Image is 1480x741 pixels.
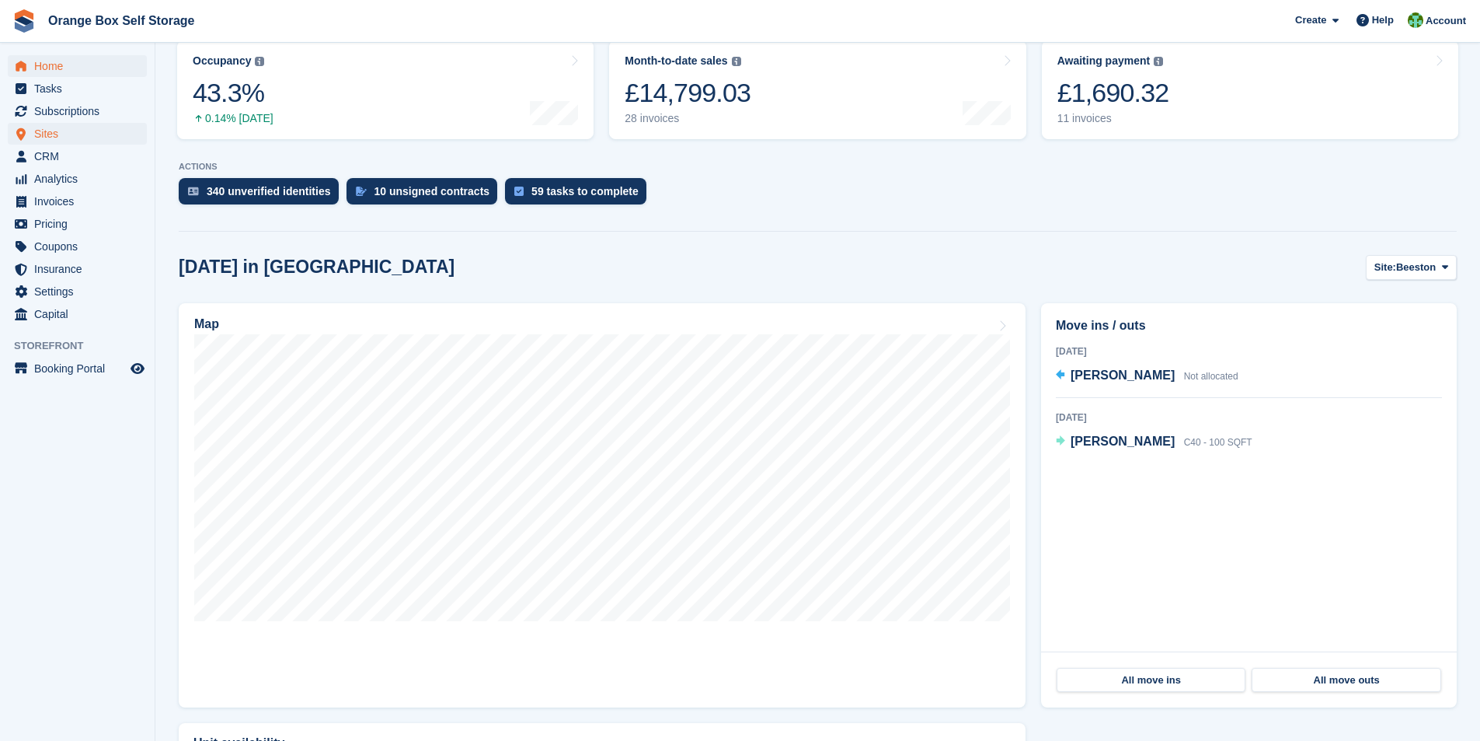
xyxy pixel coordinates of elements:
div: Month-to-date sales [625,54,727,68]
h2: Move ins / outs [1056,316,1442,335]
span: Tasks [34,78,127,100]
button: Site: Beeston [1366,255,1457,281]
div: [DATE] [1056,411,1442,425]
a: menu [8,145,147,167]
a: menu [8,236,147,257]
div: 11 invoices [1057,112,1169,125]
span: Coupons [34,236,127,257]
span: Pricing [34,213,127,235]
div: 43.3% [193,77,273,109]
a: All move outs [1252,668,1440,693]
span: Sites [34,123,127,145]
div: 0.14% [DATE] [193,112,273,125]
img: stora-icon-8386f47178a22dfd0bd8f6a31ec36ba5ce8667c1dd55bd0f319d3a0aa187defe.svg [12,9,36,33]
p: ACTIONS [179,162,1457,172]
a: [PERSON_NAME] Not allocated [1056,366,1238,386]
a: Occupancy 43.3% 0.14% [DATE] [177,40,594,139]
span: Not allocated [1184,371,1238,382]
a: Preview store [128,359,147,378]
a: menu [8,55,147,77]
img: icon-info-grey-7440780725fd019a000dd9b08b2336e03edf1995a4989e88bcd33f0948082b44.svg [255,57,264,66]
a: menu [8,78,147,100]
span: Booking Portal [34,358,127,379]
img: icon-info-grey-7440780725fd019a000dd9b08b2336e03edf1995a4989e88bcd33f0948082b44.svg [1154,57,1163,66]
span: Settings [34,281,127,302]
span: Home [34,55,127,77]
span: Help [1372,12,1394,28]
a: 59 tasks to complete [505,178,654,212]
span: Capital [34,303,127,325]
span: C40 - 100 SQFT [1184,437,1252,448]
div: Occupancy [193,54,251,68]
a: 340 unverified identities [179,178,346,212]
a: menu [8,168,147,190]
a: menu [8,123,147,145]
h2: [DATE] in [GEOGRAPHIC_DATA] [179,257,454,278]
div: [DATE] [1056,344,1442,358]
a: Month-to-date sales £14,799.03 28 invoices [609,40,1026,139]
span: Beeston [1396,260,1436,275]
img: icon-info-grey-7440780725fd019a000dd9b08b2336e03edf1995a4989e88bcd33f0948082b44.svg [732,57,741,66]
span: Storefront [14,338,155,354]
div: £1,690.32 [1057,77,1169,109]
span: Create [1295,12,1326,28]
img: verify_identity-adf6edd0f0f0b5bbfe63781bf79b02c33cf7c696d77639b501bdc392416b5a36.svg [188,187,199,196]
h2: Map [194,317,219,331]
span: [PERSON_NAME] [1071,369,1175,382]
div: £14,799.03 [625,77,750,109]
a: Map [179,303,1026,708]
img: task-75834270c22a3079a89374b754ae025e5fb1db73e45f91037f5363f120a921f8.svg [514,187,524,196]
a: Awaiting payment £1,690.32 11 invoices [1042,40,1458,139]
span: Invoices [34,190,127,212]
img: contract_signature_icon-13c848040528278c33f63329250d36e43548de30e8caae1d1a13099fd9432cc5.svg [356,187,367,196]
a: [PERSON_NAME] C40 - 100 SQFT [1056,432,1252,453]
span: Account [1426,13,1466,29]
a: menu [8,190,147,212]
a: menu [8,258,147,280]
img: Binder Bhardwaj [1408,12,1423,28]
a: 10 unsigned contracts [346,178,506,212]
span: CRM [34,145,127,167]
div: 340 unverified identities [207,185,331,197]
span: Subscriptions [34,100,127,122]
div: Awaiting payment [1057,54,1151,68]
span: Site: [1374,260,1396,275]
a: menu [8,100,147,122]
div: 59 tasks to complete [531,185,639,197]
a: menu [8,358,147,379]
span: Analytics [34,168,127,190]
a: menu [8,213,147,235]
a: All move ins [1057,668,1245,693]
div: 10 unsigned contracts [374,185,490,197]
span: [PERSON_NAME] [1071,435,1175,448]
span: Insurance [34,258,127,280]
a: menu [8,303,147,325]
a: Orange Box Self Storage [42,8,201,33]
div: 28 invoices [625,112,750,125]
a: menu [8,281,147,302]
